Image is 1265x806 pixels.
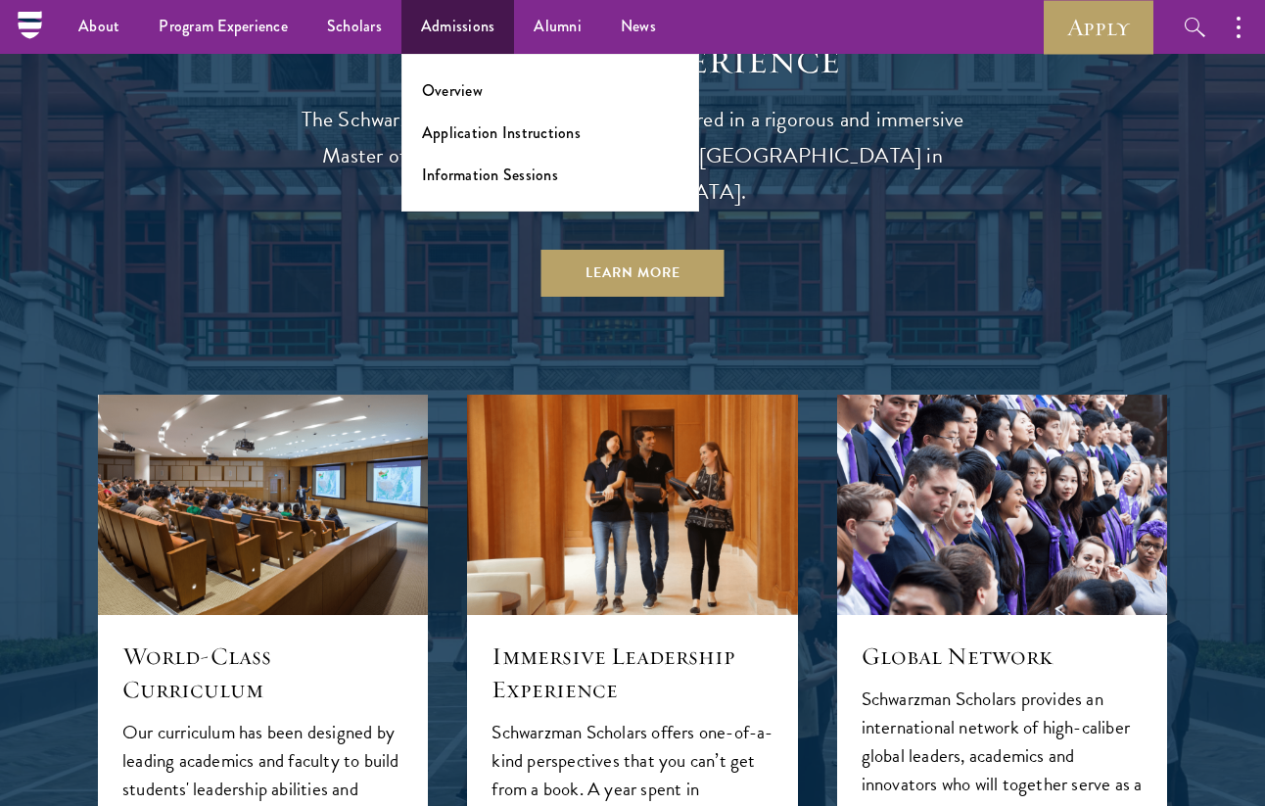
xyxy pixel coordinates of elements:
[862,640,1143,673] h5: Global Network
[422,79,483,102] a: Overview
[122,640,403,706] h5: World-Class Curriculum
[422,121,581,144] a: Application Instructions
[422,164,558,186] a: Information Sessions
[541,250,725,297] a: Learn More
[280,102,985,211] p: The Schwarzman Scholars experience is anchored in a rigorous and immersive Master of Global Affai...
[280,31,985,86] h1: Program Experience
[492,640,773,706] h5: Immersive Leadership Experience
